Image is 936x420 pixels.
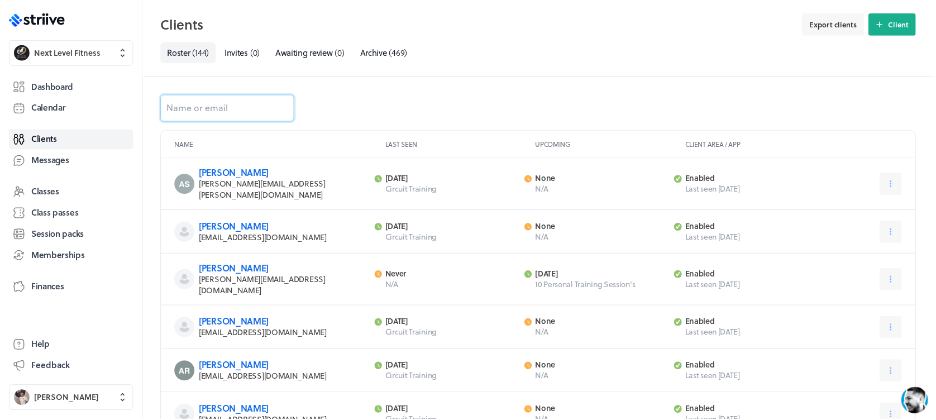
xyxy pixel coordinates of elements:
p: N/A [537,371,669,382]
span: Session packs [31,228,84,240]
a: Dashboard [9,77,133,97]
span: [EMAIL_ADDRESS][DOMAIN_NAME] [199,327,327,339]
a: Memberships [9,246,133,266]
span: Finances [31,281,64,293]
span: enabled [687,268,717,280]
a: [PERSON_NAME] [199,262,269,275]
span: Clients [31,133,57,145]
p: [DATE] [386,174,519,184]
span: [PERSON_NAME][EMAIL_ADDRESS][DOMAIN_NAME] [199,274,326,297]
a: Session packs [9,225,133,245]
a: Roster(144) [161,42,216,63]
p: None [537,404,669,414]
span: Next Level Fitness [34,47,101,59]
span: Dashboard [31,81,73,93]
h2: Clients [161,13,797,36]
a: [PERSON_NAME] [199,166,269,179]
a: [PERSON_NAME] [199,316,269,328]
span: enabled [687,221,717,232]
a: Finances [9,277,133,297]
p: [DATE] [386,361,519,371]
span: Messages [31,155,69,166]
span: enabled [687,173,717,184]
p: Circuit Training [386,327,519,338]
span: Client [890,20,911,30]
p: [DATE] [386,404,519,414]
p: Name [175,140,382,149]
span: Export clients [811,20,859,30]
p: 10 Personal Training Session's [537,279,669,290]
tspan: GIF [178,346,187,352]
a: [PERSON_NAME] [199,220,269,233]
button: Export clients [804,13,866,36]
a: Invites(0) [218,42,267,63]
span: [PERSON_NAME][EMAIL_ADDRESS][PERSON_NAME][DOMAIN_NAME] [199,178,326,201]
span: Last seen [DATE] [687,232,819,243]
input: Name or email [161,95,295,122]
img: Aaron Smith [175,174,195,194]
span: ( 469 ) [390,46,408,59]
span: Calendar [31,102,66,114]
a: [PERSON_NAME] [199,403,269,416]
span: ( 0 ) [336,46,345,59]
span: enabled [687,316,717,328]
g: /> [174,344,189,354]
nav: Tabs [161,42,918,63]
p: N/A [537,184,669,195]
a: Help [9,335,133,355]
a: Awaiting review(0) [269,42,352,63]
p: Last seen [386,140,532,149]
p: N/A [537,232,669,243]
p: [DATE] [537,269,669,279]
button: Client [871,13,918,36]
span: enabled [687,360,717,371]
p: Circuit Training [386,232,519,243]
span: [EMAIL_ADDRESS][DOMAIN_NAME] [199,371,327,383]
span: Class passes [31,207,79,219]
a: Calendar [9,98,133,118]
p: Client area / App [687,140,904,149]
span: Last seen [DATE] [687,327,819,338]
p: Circuit Training [386,184,519,195]
p: [DATE] [386,317,519,327]
span: enabled [687,403,717,415]
div: Typically replies in a few minutes [62,21,160,28]
div: [PERSON_NAME] [62,7,160,19]
p: None [537,222,669,232]
div: US[PERSON_NAME]Typically replies in a few minutes [34,7,209,30]
p: N/A [386,279,519,290]
a: [PERSON_NAME] [199,359,269,372]
img: Alan Robinson [175,361,195,381]
span: Archive [361,46,388,59]
span: Help [31,339,50,351]
p: Circuit Training [386,371,519,382]
span: Feedback [31,360,70,372]
img: US [34,8,54,28]
span: ( 144 ) [193,46,209,59]
button: Feedback [9,356,133,376]
p: Never [386,269,519,279]
button: Ben Robinson[PERSON_NAME] [9,385,133,411]
span: Classes [31,186,59,198]
a: Messages [9,151,133,171]
span: ( 0 ) [251,46,260,59]
img: Next Level Fitness [14,45,30,61]
span: Memberships [31,250,85,261]
span: Roster [168,46,190,59]
span: Awaiting review [276,46,333,59]
span: Invites [225,46,249,59]
p: None [537,361,669,371]
p: None [537,174,669,184]
span: Last seen [DATE] [687,184,819,195]
a: Archive(469) [354,42,415,63]
button: />GIF [170,334,194,365]
p: Upcoming [537,140,682,149]
span: Last seen [DATE] [687,279,819,290]
img: Ben Robinson [14,390,30,406]
a: Classes [9,182,133,202]
span: [EMAIL_ADDRESS][DOMAIN_NAME] [199,232,327,244]
a: Class passes [9,203,133,223]
iframe: gist-messenger-bubble-iframe [904,388,930,414]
